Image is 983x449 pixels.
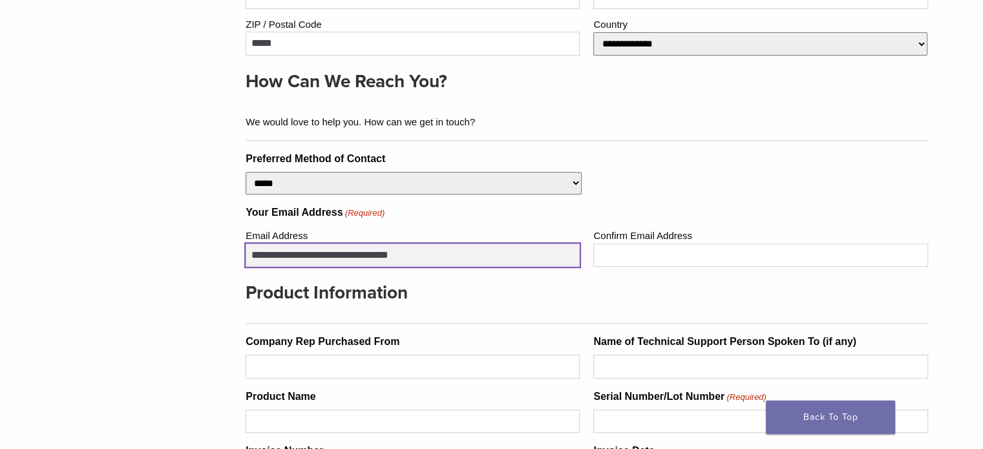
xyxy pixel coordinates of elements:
[766,401,895,434] a: Back To Top
[246,14,580,32] label: ZIP / Postal Code
[246,107,917,130] div: We would love to help you. How can we get in touch?
[246,389,315,404] label: Product Name
[593,389,766,404] label: Serial Number/Lot Number
[726,391,766,404] span: (Required)
[593,334,856,350] label: Name of Technical Support Person Spoken To (if any)
[593,225,927,244] label: Confirm Email Address
[246,205,927,220] legend: Your Email Address
[246,225,580,244] label: Email Address
[593,14,927,32] label: Country
[246,334,399,350] label: Company Rep Purchased From
[246,151,385,167] label: Preferred Method of Contact
[246,66,917,97] h3: How Can We Reach You?
[246,277,917,308] h3: Product Information
[344,207,385,220] span: (Required)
